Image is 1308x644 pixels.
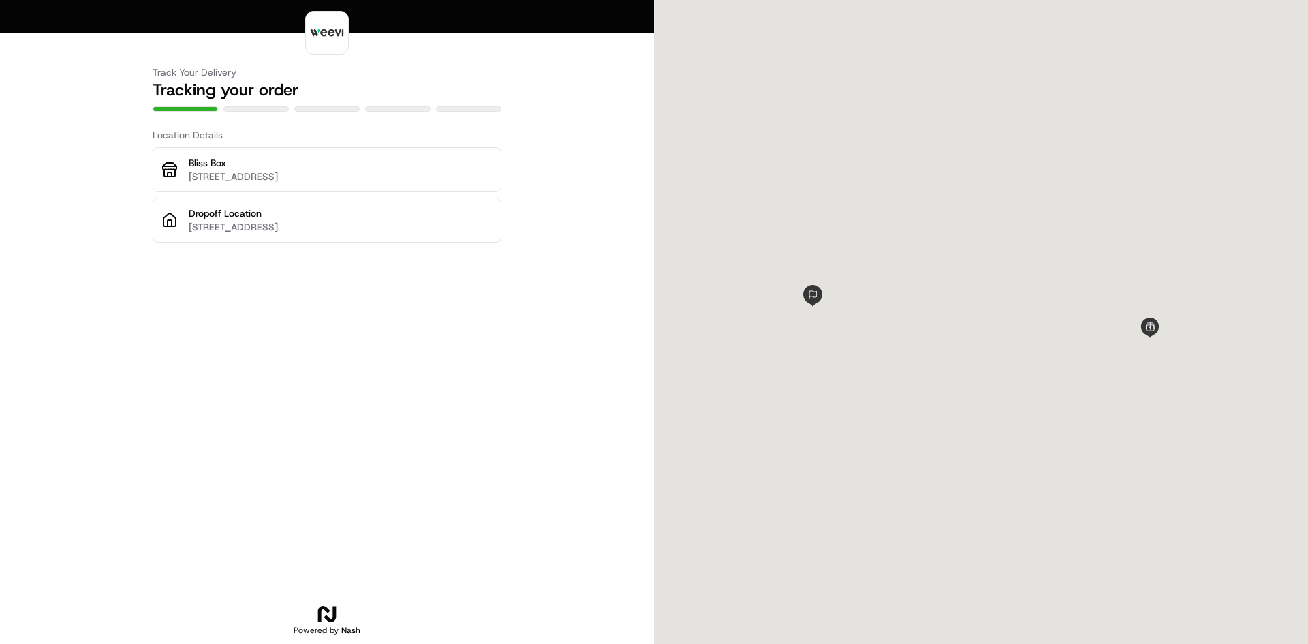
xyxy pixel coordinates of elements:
[153,65,501,79] h3: Track Your Delivery
[153,128,501,142] h3: Location Details
[309,14,345,51] img: logo-public_tracking_screen-Weevi-1740472567694.png
[189,156,493,170] p: Bliss Box
[341,625,360,636] span: Nash
[153,79,501,101] h2: Tracking your order
[294,625,360,636] h2: Powered by
[189,220,493,234] p: [STREET_ADDRESS]
[189,170,493,183] p: [STREET_ADDRESS]
[189,206,493,220] p: Dropoff Location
